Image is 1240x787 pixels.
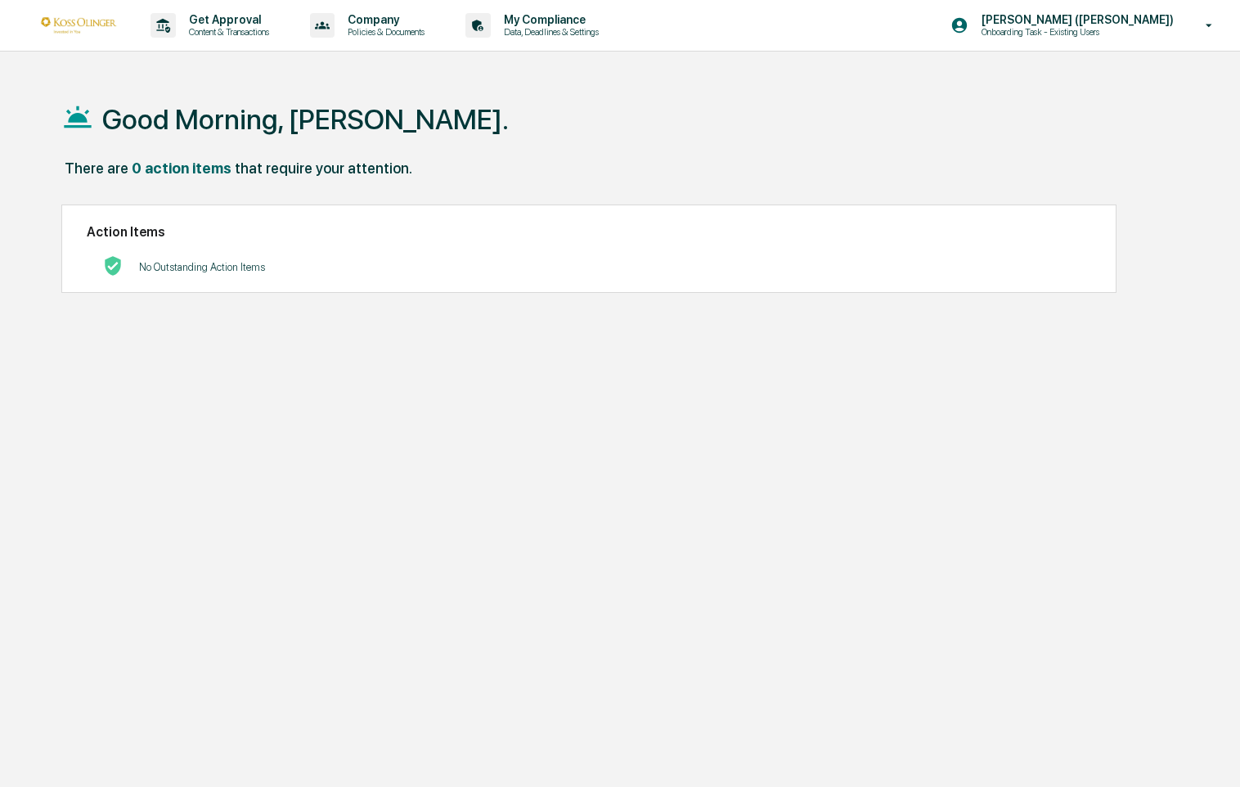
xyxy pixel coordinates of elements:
div: There are [65,160,128,177]
p: Content & Transactions [176,26,277,38]
p: No Outstanding Action Items [139,261,265,273]
p: Policies & Documents [335,26,433,38]
p: Data, Deadlines & Settings [491,26,607,38]
img: No Actions logo [103,256,123,276]
p: My Compliance [491,13,607,26]
p: Onboarding Task - Existing Users [968,26,1129,38]
div: that require your attention. [235,160,412,177]
img: logo [39,17,118,33]
p: Company [335,13,433,26]
h1: Good Morning, [PERSON_NAME]. [102,103,509,136]
p: Get Approval [176,13,277,26]
div: 0 action items [132,160,231,177]
h2: Action Items [87,224,1091,240]
p: [PERSON_NAME] ([PERSON_NAME]) [968,13,1182,26]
